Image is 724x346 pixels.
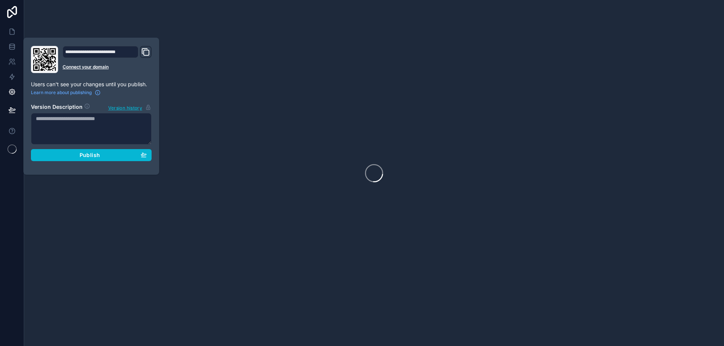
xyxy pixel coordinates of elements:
h2: Version Description [31,103,83,111]
span: Publish [80,152,100,159]
a: Connect your domain [63,64,152,70]
p: Users can't see your changes until you publish. [31,81,152,88]
button: Publish [31,149,152,161]
span: Learn more about publishing [31,90,92,96]
div: Domain and Custom Link [63,46,152,73]
button: Version history [108,103,152,111]
span: Version history [108,104,142,111]
a: Learn more about publishing [31,90,101,96]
